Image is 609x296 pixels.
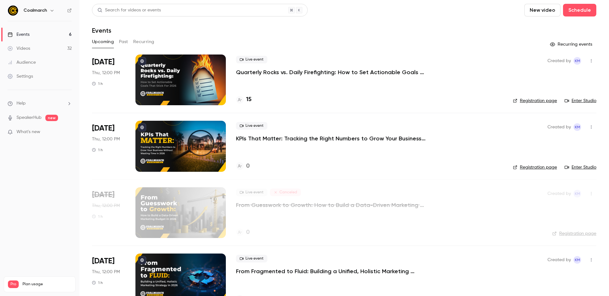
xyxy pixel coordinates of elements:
[547,57,571,65] span: Created by
[92,203,120,209] span: Thu, 12:00 PM
[552,230,596,237] a: Registration page
[547,256,571,264] span: Created by
[8,5,18,16] img: Coalmarch
[573,256,581,264] span: Katie McCaskill
[236,201,426,209] a: From Guesswork to Growth: How to Build a Data-Driven Marketing Budget in [DATE]
[16,129,40,135] span: What's new
[573,57,581,65] span: Katie McCaskill
[92,187,125,238] div: Oct 16 Thu, 12:00 PM (America/New York)
[236,255,267,262] span: Live event
[92,269,120,275] span: Thu, 12:00 PM
[92,57,115,67] span: [DATE]
[246,162,250,171] h4: 0
[246,228,250,237] h4: 0
[92,70,120,76] span: Thu, 12:00 PM
[573,190,581,197] span: Katie McCaskill
[92,123,115,133] span: [DATE]
[236,68,426,76] a: Quarterly Rocks vs. Daily Firefighting: How to Set Actionable Goals That Stick For 2026
[64,129,72,135] iframe: Noticeable Trigger
[236,162,250,171] a: 0
[92,136,120,142] span: Thu, 12:00 PM
[575,256,580,264] span: KM
[236,95,252,104] a: 15
[565,98,596,104] a: Enter Studio
[119,37,128,47] button: Past
[236,267,426,275] a: From Fragmented to Fluid: Building a Unified, Holistic Marketing Strategy in [DATE]
[8,45,30,52] div: Videos
[92,190,115,200] span: [DATE]
[8,31,29,38] div: Events
[23,7,47,14] h6: Coalmarch
[575,123,580,131] span: KM
[92,256,115,266] span: [DATE]
[92,27,111,34] h1: Events
[45,115,58,121] span: new
[16,114,42,121] a: SpeakerHub
[236,189,267,196] span: Live event
[92,55,125,105] div: Sep 18 Thu, 12:00 PM (America/New York)
[8,280,19,288] span: Pro
[8,73,33,80] div: Settings
[97,7,161,14] div: Search for videos or events
[92,147,103,152] div: 1 h
[16,100,26,107] span: Help
[513,164,557,171] a: Registration page
[563,4,596,16] button: Schedule
[270,189,301,196] span: Canceled
[573,123,581,131] span: Katie McCaskill
[524,4,560,16] button: New video
[133,37,154,47] button: Recurring
[575,57,580,65] span: KM
[92,37,114,47] button: Upcoming
[236,122,267,130] span: Live event
[92,214,103,219] div: 1 h
[92,280,103,285] div: 1 h
[513,98,557,104] a: Registration page
[547,190,571,197] span: Created by
[8,100,72,107] li: help-dropdown-opener
[575,190,580,197] span: KM
[547,123,571,131] span: Created by
[565,164,596,171] a: Enter Studio
[8,59,36,66] div: Audience
[92,81,103,86] div: 1 h
[92,121,125,171] div: Oct 2 Thu, 12:00 PM (America/New York)
[246,95,252,104] h4: 15
[236,228,250,237] a: 0
[23,282,71,287] span: Plan usage
[236,135,426,142] a: KPIs That Matter: Tracking the Right Numbers to Grow Your Business Without Wasting Time in [DATE]
[547,39,596,49] button: Recurring events
[236,56,267,63] span: Live event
